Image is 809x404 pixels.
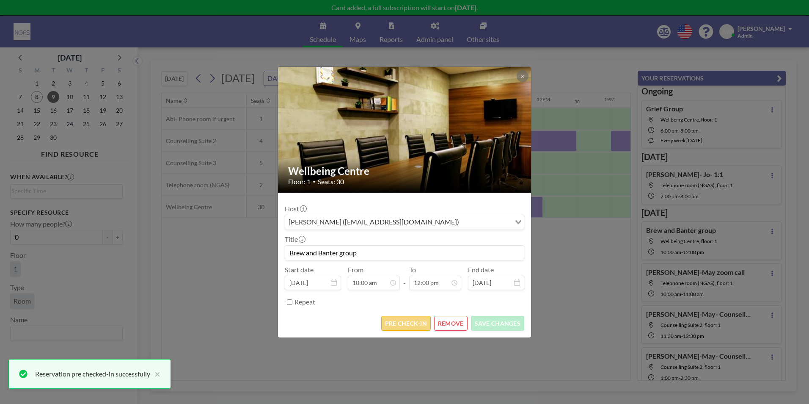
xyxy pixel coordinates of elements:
[348,266,363,274] label: From
[403,268,406,287] span: -
[318,177,344,186] span: Seats: 30
[468,266,494,274] label: End date
[285,266,314,274] label: Start date
[285,246,524,260] input: (No title)
[285,205,306,213] label: Host
[471,316,524,331] button: SAVE CHANGES
[462,217,510,228] input: Search for option
[285,215,524,230] div: Search for option
[287,217,461,228] span: [PERSON_NAME] ([EMAIL_ADDRESS][DOMAIN_NAME])
[409,266,416,274] label: To
[150,369,160,379] button: close
[285,235,305,244] label: Title
[381,316,431,331] button: PRE CHECK-IN
[313,178,316,185] span: •
[434,316,468,331] button: REMOVE
[288,165,522,177] h2: Wellbeing Centre
[288,177,311,186] span: Floor: 1
[278,45,532,214] img: 537.jpg
[35,369,150,379] div: Reservation pre checked-in successfully
[294,298,315,306] label: Repeat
